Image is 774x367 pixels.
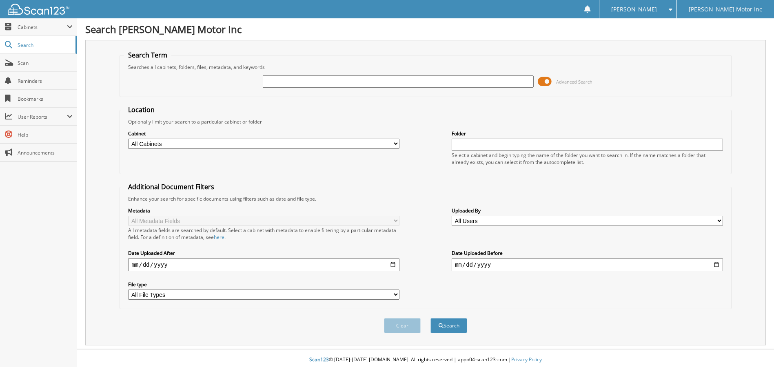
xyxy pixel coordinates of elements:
[124,195,727,202] div: Enhance your search for specific documents using filters such as date and file type.
[689,7,762,12] span: [PERSON_NAME] Motor Inc
[18,60,73,66] span: Scan
[18,24,67,31] span: Cabinets
[452,207,723,214] label: Uploaded By
[128,281,399,288] label: File type
[511,356,542,363] a: Privacy Policy
[18,149,73,156] span: Announcements
[452,130,723,137] label: Folder
[214,234,224,241] a: here
[18,95,73,102] span: Bookmarks
[128,130,399,137] label: Cabinet
[8,4,69,15] img: scan123-logo-white.svg
[85,22,766,36] h1: Search [PERSON_NAME] Motor Inc
[128,258,399,271] input: start
[18,131,73,138] span: Help
[124,118,727,125] div: Optionally limit your search to a particular cabinet or folder
[124,105,159,114] legend: Location
[18,42,71,49] span: Search
[124,64,727,71] div: Searches all cabinets, folders, files, metadata, and keywords
[452,250,723,256] label: Date Uploaded Before
[128,207,399,214] label: Metadata
[452,152,723,166] div: Select a cabinet and begin typing the name of the folder you want to search in. If the name match...
[18,113,67,120] span: User Reports
[309,356,329,363] span: Scan123
[556,79,592,85] span: Advanced Search
[124,182,218,191] legend: Additional Document Filters
[452,258,723,271] input: end
[18,77,73,84] span: Reminders
[124,51,171,60] legend: Search Term
[430,318,467,333] button: Search
[384,318,421,333] button: Clear
[611,7,657,12] span: [PERSON_NAME]
[128,227,399,241] div: All metadata fields are searched by default. Select a cabinet with metadata to enable filtering b...
[128,250,399,256] label: Date Uploaded After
